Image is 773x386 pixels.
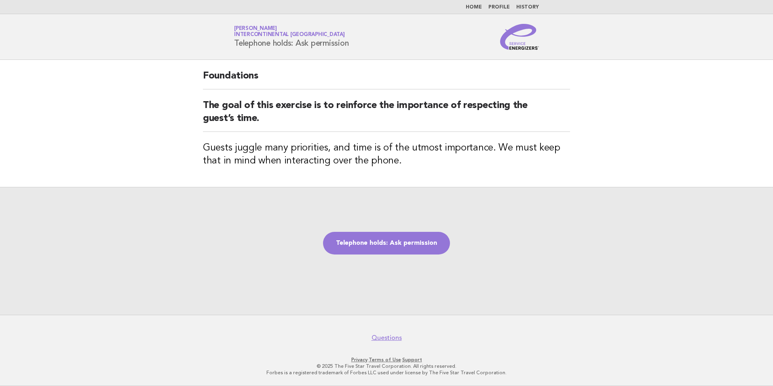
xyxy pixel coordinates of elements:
[402,357,422,363] a: Support
[139,356,634,363] p: · ·
[369,357,401,363] a: Terms of Use
[203,142,570,168] h3: Guests juggle many priorities, and time is of the utmost importance. We must keep that in mind wh...
[488,5,510,10] a: Profile
[139,363,634,369] p: © 2025 The Five Star Travel Corporation. All rights reserved.
[516,5,539,10] a: History
[466,5,482,10] a: Home
[351,357,367,363] a: Privacy
[139,369,634,376] p: Forbes is a registered trademark of Forbes LLC used under license by The Five Star Travel Corpora...
[234,26,345,37] a: [PERSON_NAME]InterContinental [GEOGRAPHIC_DATA]
[234,32,345,38] span: InterContinental [GEOGRAPHIC_DATA]
[323,232,450,255] a: Telephone holds: Ask permission
[500,24,539,50] img: Service Energizers
[234,26,348,47] h1: Telephone holds: Ask permission
[372,334,402,342] a: Questions
[203,99,570,132] h2: The goal of this exercise is to reinforce the importance of respecting the guest’s time.
[203,70,570,89] h2: Foundations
